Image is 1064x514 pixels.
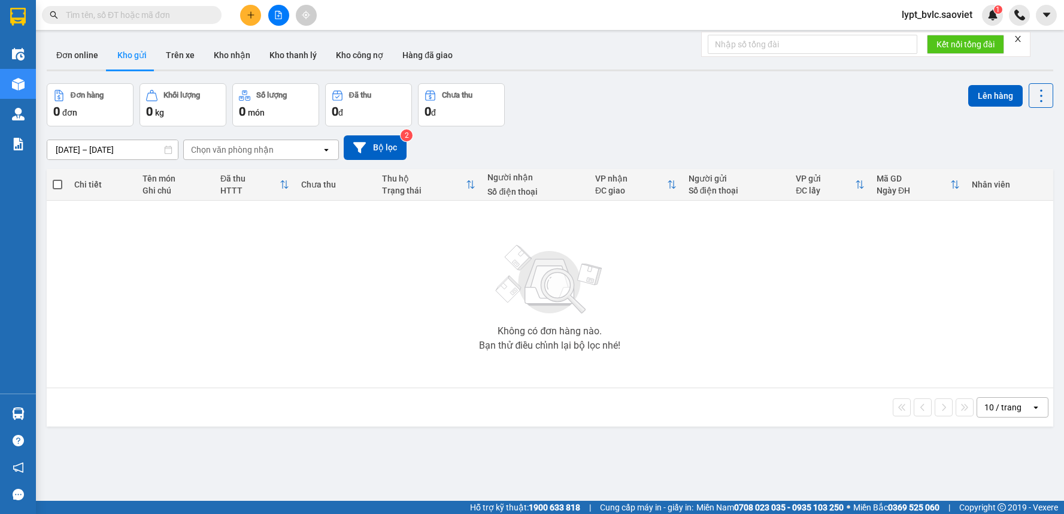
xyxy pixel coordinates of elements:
[888,503,939,512] strong: 0369 525 060
[12,138,25,150] img: solution-icon
[344,135,407,160] button: Bộ lọc
[240,5,261,26] button: plus
[349,91,371,99] div: Đã thu
[853,501,939,514] span: Miền Bắc
[12,407,25,420] img: warehouse-icon
[1036,5,1057,26] button: caret-down
[376,169,481,201] th: Toggle SortBy
[847,505,850,510] span: ⚪️
[220,186,280,195] div: HTTT
[50,11,58,19] span: search
[239,104,245,119] span: 0
[47,41,108,69] button: Đơn online
[247,11,255,19] span: plus
[214,169,295,201] th: Toggle SortBy
[790,169,871,201] th: Toggle SortBy
[66,8,207,22] input: Tìm tên, số ĐT hoặc mã đơn
[191,144,274,156] div: Chọn văn phòng nhận
[13,435,24,446] span: question-circle
[972,180,1047,189] div: Nhân viên
[156,41,204,69] button: Trên xe
[301,180,370,189] div: Chưa thu
[268,5,289,26] button: file-add
[994,5,1002,14] sup: 1
[796,186,855,195] div: ĐC lấy
[589,501,591,514] span: |
[689,186,784,195] div: Số điện thoại
[996,5,1000,14] span: 1
[418,83,505,126] button: Chưa thu0đ
[13,489,24,500] span: message
[1014,10,1025,20] img: phone-icon
[256,91,287,99] div: Số lượng
[487,187,583,196] div: Số điện thoại
[204,41,260,69] button: Kho nhận
[479,341,620,350] div: Bạn thử điều chỉnh lại bộ lọc nhé!
[696,501,844,514] span: Miền Nam
[871,169,966,201] th: Toggle SortBy
[529,503,580,512] strong: 1900 633 818
[490,238,610,322] img: svg+xml;base64,PHN2ZyBjbGFzcz0ibGlzdC1wbHVnX19zdmciIHhtbG5zPSJodHRwOi8vd3d3LnczLm9yZy8yMDAwL3N2Zy...
[442,91,472,99] div: Chưa thu
[260,41,326,69] button: Kho thanh lý
[734,503,844,512] strong: 0708 023 035 - 0935 103 250
[143,186,208,195] div: Ghi chú
[10,8,26,26] img: logo-vxr
[274,11,283,19] span: file-add
[338,108,343,117] span: đ
[143,174,208,183] div: Tên món
[302,11,310,19] span: aim
[326,41,393,69] button: Kho công nợ
[936,38,995,51] span: Kết nối tổng đài
[487,173,583,182] div: Người nhận
[401,129,413,141] sup: 2
[927,35,1004,54] button: Kết nối tổng đài
[431,108,436,117] span: đ
[998,503,1006,512] span: copyright
[47,83,134,126] button: Đơn hàng0đơn
[140,83,226,126] button: Khối lượng0kg
[62,108,77,117] span: đơn
[108,41,156,69] button: Kho gửi
[877,174,950,183] div: Mã GD
[984,401,1021,413] div: 10 / trang
[12,108,25,120] img: warehouse-icon
[74,180,131,189] div: Chi tiết
[71,91,104,99] div: Đơn hàng
[1031,403,1041,412] svg: open
[708,35,917,54] input: Nhập số tổng đài
[332,104,338,119] span: 0
[232,83,319,126] button: Số lượng0món
[12,48,25,61] img: warehouse-icon
[155,108,164,117] span: kg
[1014,35,1022,43] span: close
[987,10,998,20] img: icon-new-feature
[248,108,265,117] span: món
[470,501,580,514] span: Hỗ trợ kỹ thuật:
[382,174,466,183] div: Thu hộ
[600,501,693,514] span: Cung cấp máy in - giấy in:
[425,104,431,119] span: 0
[877,186,950,195] div: Ngày ĐH
[948,501,950,514] span: |
[12,78,25,90] img: warehouse-icon
[1041,10,1052,20] span: caret-down
[595,186,667,195] div: ĐC giao
[393,41,462,69] button: Hàng đã giao
[892,7,982,22] span: lypt_bvlc.saoviet
[325,83,412,126] button: Đã thu0đ
[220,174,280,183] div: Đã thu
[53,104,60,119] span: 0
[13,462,24,473] span: notification
[163,91,200,99] div: Khối lượng
[689,174,784,183] div: Người gửi
[968,85,1023,107] button: Lên hàng
[296,5,317,26] button: aim
[589,169,683,201] th: Toggle SortBy
[796,174,855,183] div: VP gửi
[595,174,667,183] div: VP nhận
[146,104,153,119] span: 0
[498,326,602,336] div: Không có đơn hàng nào.
[47,140,178,159] input: Select a date range.
[382,186,466,195] div: Trạng thái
